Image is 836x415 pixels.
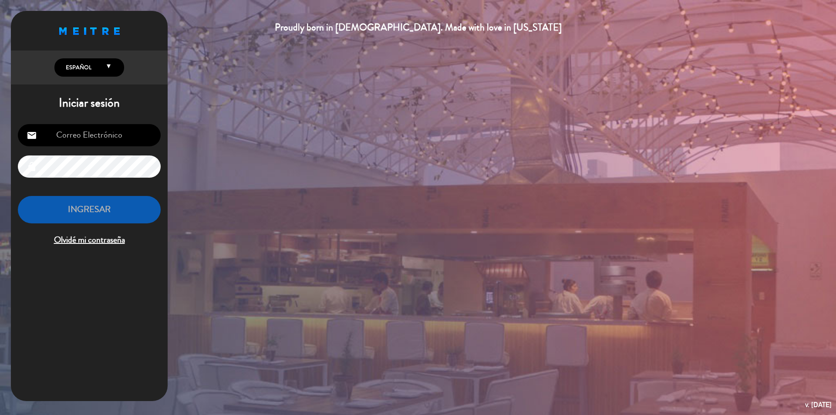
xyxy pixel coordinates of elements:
span: Olvidé mi contraseña [18,233,161,247]
i: email [27,130,37,141]
h1: Iniciar sesión [11,96,168,111]
input: Correo Electrónico [18,124,161,146]
span: Español [64,63,91,72]
i: lock [27,162,37,172]
button: INGRESAR [18,196,161,223]
div: v. [DATE] [805,399,832,411]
